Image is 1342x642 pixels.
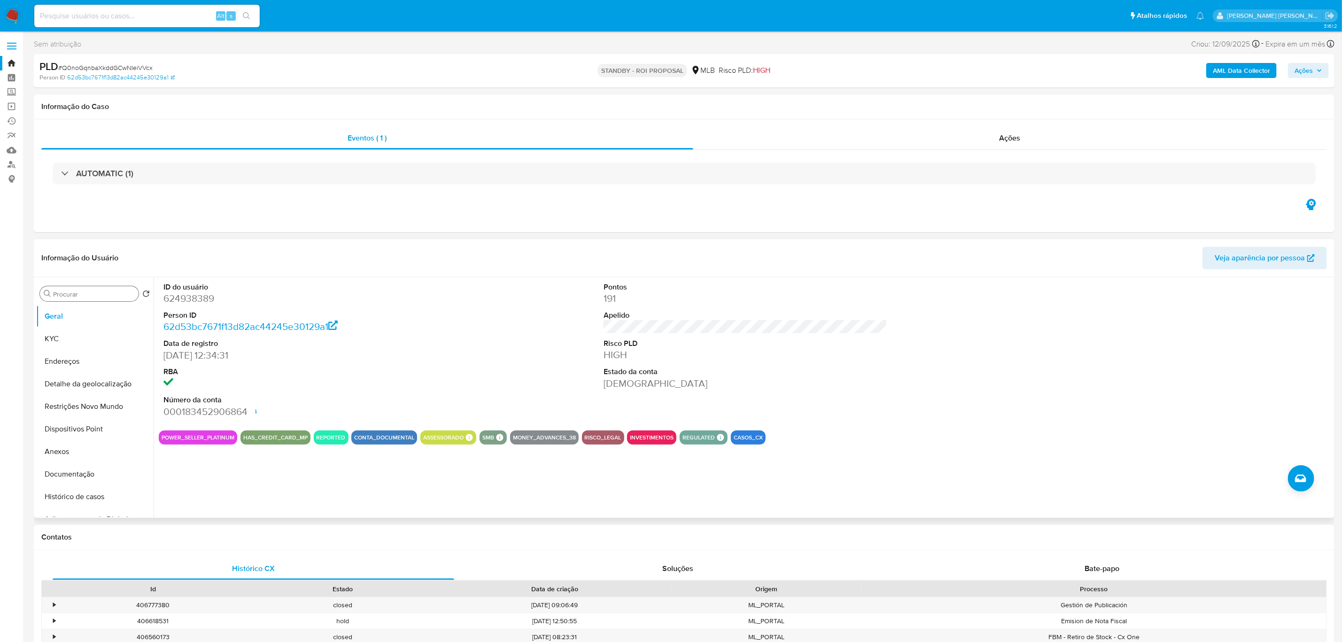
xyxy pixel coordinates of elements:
[691,65,715,76] div: MLB
[36,395,154,418] button: Restrições Novo Mundo
[861,597,1326,613] div: Gestión de Publicación
[255,584,431,594] div: Estado
[53,617,55,626] div: •
[44,290,51,298] button: Procurar
[58,63,153,72] span: # Q0noGqnbaXkddGCwNIeiVVcx
[67,73,175,82] a: 62d53bc7671f13d82ac44245e30129a1
[597,64,687,77] p: STANDBY - ROI PROPOSAL
[36,485,154,508] button: Histórico de casos
[672,613,861,629] div: ML_PORTAL
[1000,133,1021,143] span: Ações
[678,584,855,594] div: Origem
[1325,11,1335,21] a: Sair
[1137,11,1187,21] span: Atalhos rápidos
[34,39,81,49] span: Sem atribuição
[248,613,438,629] div: hold
[34,10,260,22] input: Pesquise usuários ou casos...
[438,597,672,613] div: [DATE] 09:06:49
[248,597,438,613] div: closed
[58,597,248,613] div: 406777380
[604,282,888,292] dt: Pontos
[53,633,55,642] div: •
[232,563,275,574] span: Histórico CX
[444,584,665,594] div: Data de criação
[36,350,154,373] button: Endereços
[39,73,65,82] b: Person ID
[868,584,1320,594] div: Processo
[163,320,338,333] a: 62d53bc7671f13d82ac44245e30129a1
[1192,38,1260,50] div: Criou: 12/09/2025
[1215,247,1305,269] span: Veja aparência por pessoa
[58,613,248,629] div: 406618531
[1085,563,1119,574] span: Bate-papo
[753,65,770,76] span: HIGH
[41,253,118,263] h1: Informação do Usuário
[163,292,448,305] dd: 624938389
[163,282,448,292] dt: ID do usuário
[217,11,225,20] span: Alt
[861,613,1326,629] div: Emision de Nota Fiscal
[53,290,135,298] input: Procurar
[65,584,241,594] div: Id
[163,338,448,349] dt: Data de registro
[36,328,154,350] button: KYC
[230,11,233,20] span: s
[36,440,154,463] button: Anexos
[1266,39,1326,49] span: Expira em um mês
[604,377,888,390] dd: [DEMOGRAPHIC_DATA]
[1202,247,1327,269] button: Veja aparência por pessoa
[76,168,133,179] h3: AUTOMATIC (1)
[1262,38,1264,50] span: -
[163,367,448,377] dt: RBA
[237,9,256,23] button: search-icon
[36,418,154,440] button: Dispositivos Point
[672,597,861,613] div: ML_PORTAL
[604,367,888,377] dt: Estado da conta
[1227,11,1322,20] p: emerson.gomes@mercadopago.com.br
[1196,12,1204,20] a: Notificações
[53,601,55,610] div: •
[1295,63,1313,78] span: Ações
[36,508,154,531] button: Adiantamentos de Dinheiro
[163,310,448,321] dt: Person ID
[604,310,888,321] dt: Apelido
[142,290,150,300] button: Retornar ao pedido padrão
[41,102,1327,111] h1: Informação do Caso
[36,373,154,395] button: Detalhe da geolocalização
[36,305,154,328] button: Geral
[604,338,888,349] dt: Risco PLD
[438,613,672,629] div: [DATE] 12:50:55
[662,563,693,574] span: Soluções
[53,163,1316,184] div: AUTOMATIC (1)
[163,395,448,405] dt: Número da conta
[1288,63,1329,78] button: Ações
[1213,63,1270,78] b: AML Data Collector
[1206,63,1277,78] button: AML Data Collector
[348,133,387,143] span: Eventos ( 1 )
[163,405,448,418] dd: 000183452906864
[41,532,1327,542] h1: Contatos
[39,59,58,74] b: PLD
[604,292,888,305] dd: 191
[604,348,888,361] dd: HIGH
[163,349,448,362] dd: [DATE] 12:34:31
[36,463,154,485] button: Documentação
[719,65,770,76] span: Risco PLD:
